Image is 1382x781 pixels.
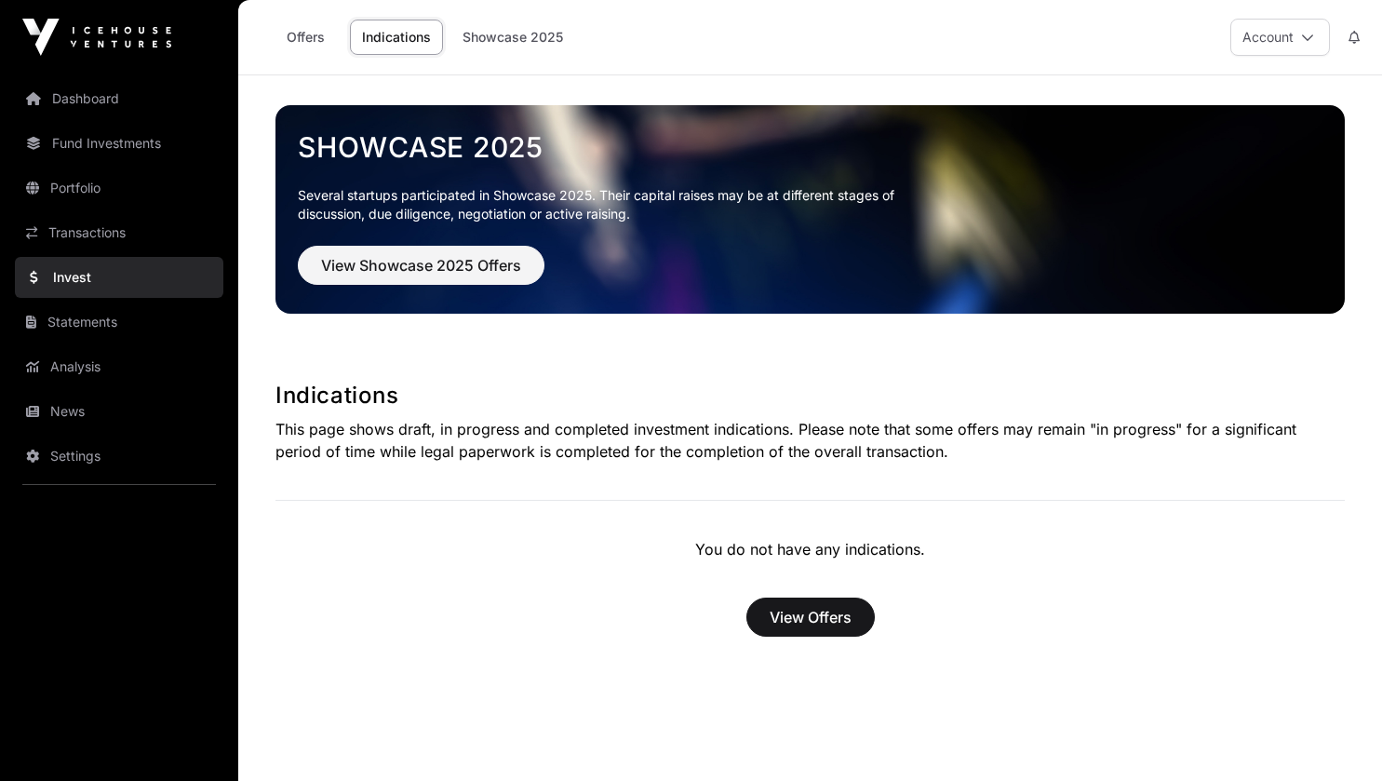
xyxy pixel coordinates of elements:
[15,257,223,298] a: Invest
[746,598,875,637] button: View Offers
[15,168,223,209] a: Portfolio
[22,19,171,56] img: Icehouse Ventures Logo
[15,436,223,477] a: Settings
[298,130,1322,164] a: Showcase 2025
[298,186,923,223] p: Several startups participated in Showcase 2025. Their capital raises may be at different stages o...
[770,606,852,628] span: View Offers
[350,20,443,55] a: Indications
[268,20,342,55] a: Offers
[321,254,521,276] span: View Showcase 2025 Offers
[275,538,1345,560] p: You do not have any indications.
[15,346,223,387] a: Analysis
[15,78,223,119] a: Dashboard
[1230,19,1330,56] button: Account
[275,105,1345,314] img: Showcase 2025
[15,391,223,432] a: News
[15,302,223,343] a: Statements
[275,418,1345,463] p: This page shows draft, in progress and completed investment indications. Please note that some of...
[15,212,223,253] a: Transactions
[275,381,1345,411] h1: Indications
[298,264,544,283] a: View Showcase 2025 Offers
[15,123,223,164] a: Fund Investments
[450,20,575,55] a: Showcase 2025
[298,246,544,285] button: View Showcase 2025 Offers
